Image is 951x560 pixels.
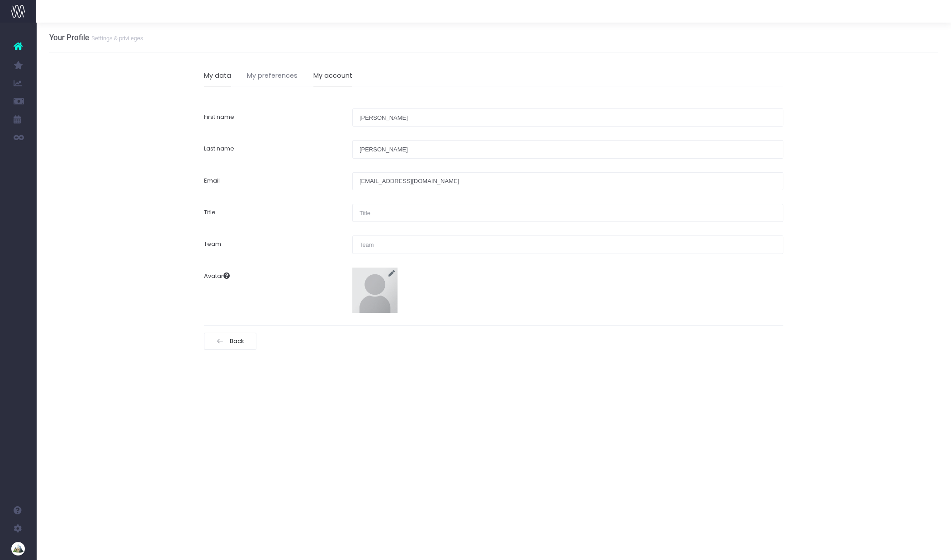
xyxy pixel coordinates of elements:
[197,108,345,127] label: First name
[352,235,783,254] input: Team
[352,108,783,127] input: First name
[11,542,25,555] img: images/default_profile_image.png
[49,33,143,42] h3: Your Profile
[197,235,345,254] label: Team
[313,66,352,86] a: My account
[197,204,345,222] label: Title
[352,172,783,190] input: Enter email
[352,204,783,222] input: Title
[197,172,345,190] label: Email
[197,268,345,313] label: Avatar
[197,140,345,158] label: Last name
[352,140,783,158] input: Last name
[204,333,256,350] a: Back
[227,338,244,345] span: Back
[204,66,231,86] a: My data
[352,268,397,313] img: Invalid url
[89,33,143,42] small: Settings & privileges
[381,264,402,282] span: Add avatar
[247,66,298,86] a: My preferences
